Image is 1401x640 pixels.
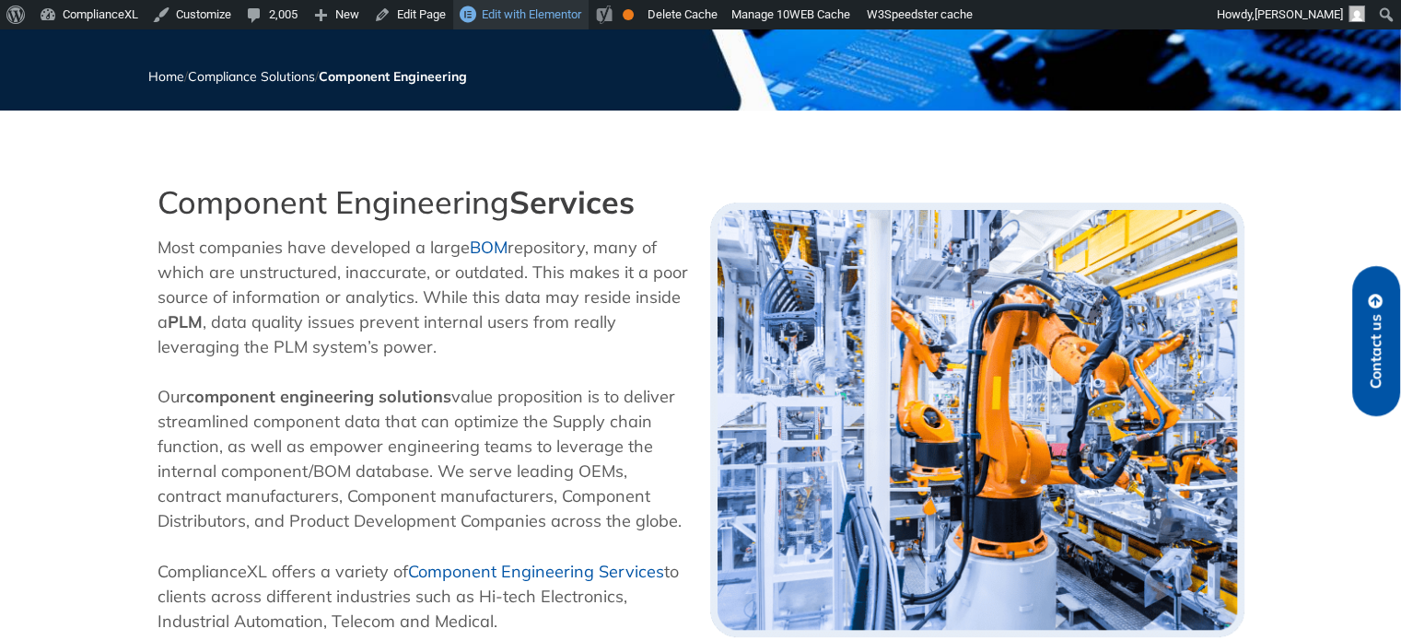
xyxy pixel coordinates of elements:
p: Our value proposition is to deliver streamlined component data that can optimize the Supply chain... [158,384,692,533]
span: Component Engineering [319,68,467,85]
a: Contact us [1352,266,1400,416]
span: [PERSON_NAME] [1255,7,1343,21]
a: BOM [470,237,508,258]
h2: Component Engineering [158,184,692,221]
a: Home [148,68,184,85]
a: Compliance Solutions [188,68,315,85]
strong: Services [509,182,635,222]
span: Edit with Elementor [482,7,581,21]
p: Most companies have developed a large repository, many of which are unstructured, inaccurate, or ... [158,235,692,359]
p: ComplianceXL offers a variety of to clients across different industries such as Hi-tech Electroni... [158,559,692,634]
strong: PLM [168,311,203,332]
span: Contact us [1368,314,1384,389]
b: component engineering solutions [186,386,451,407]
a: Component Engineering Services [408,561,664,582]
div: OK [623,9,634,20]
span: / / [148,68,467,85]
